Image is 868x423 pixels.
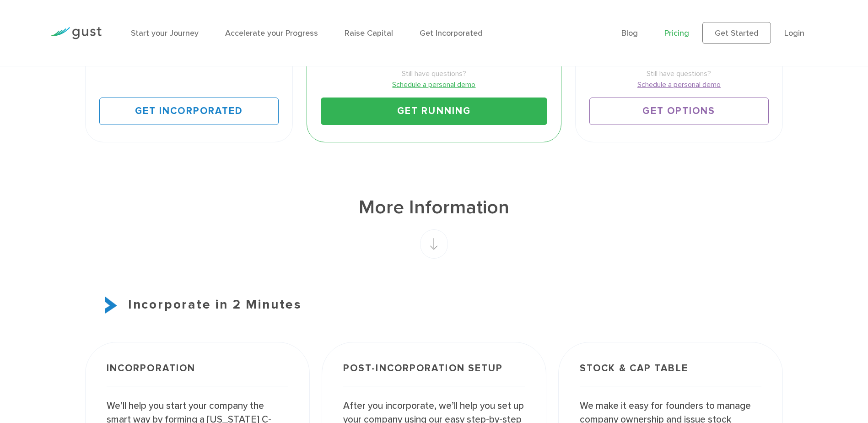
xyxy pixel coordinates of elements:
a: Get Started [702,22,771,44]
a: Login [784,28,804,38]
a: Schedule a personal demo [589,79,769,90]
a: Blog [621,28,638,38]
a: Get Options [589,98,769,125]
a: Schedule a personal demo [321,79,547,90]
a: Accelerate your Progress [225,28,318,38]
a: Raise Capital [345,28,393,38]
img: Gust Logo [50,27,102,39]
h1: More Information [85,195,783,221]
a: Get Incorporated [420,28,483,38]
h3: Incorporate in 2 Minutes [85,295,783,315]
a: Get Incorporated [99,98,279,125]
h3: Post-incorporation setup [343,363,525,386]
h3: Stock & Cap Table [580,363,761,386]
span: Still have questions? [589,68,769,79]
a: Pricing [664,28,689,38]
h3: Incorporation [107,363,288,386]
a: Start your Journey [131,28,199,38]
a: Get Running [321,98,547,125]
span: Still have questions? [321,68,547,79]
img: Start Icon X2 [105,297,117,314]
